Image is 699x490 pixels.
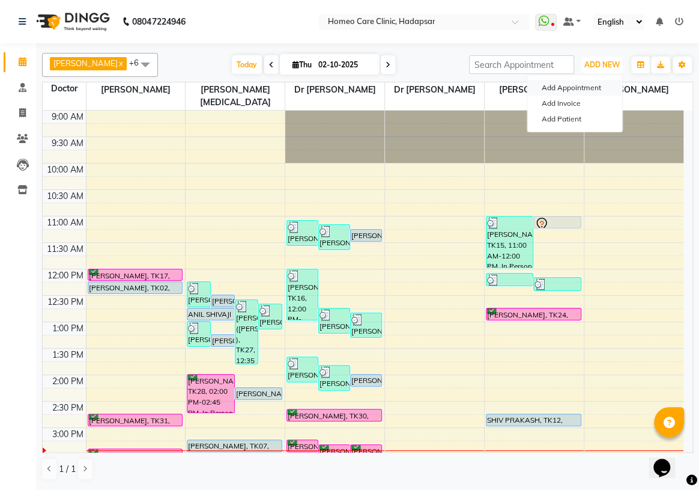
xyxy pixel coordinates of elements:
span: 1 / 1 [59,463,76,476]
div: [PERSON_NAME], TK04, 02:15 PM-02:30 PM, In Person - Follow Up [235,388,282,399]
img: logo [31,5,113,38]
div: [PERSON_NAME], TK07, 03:15 PM-03:30 PM, In Person - Follow Up [187,440,282,452]
div: [PERSON_NAME], TK35, 03:25 PM-04:10 PM, In Person - Consultation [88,449,183,487]
div: [PERSON_NAME], TK26, 12:50 PM-01:20 PM, In Person - Follow Up,Medicine [351,313,381,337]
div: [PERSON_NAME], TK25, 01:40 PM-02:10 PM, In Person - Follow Up,Medicine [287,357,318,382]
div: [PERSON_NAME], TK18, 12:15 PM-12:45 PM, In Person - Follow Up,Medicine [187,282,210,307]
div: 10:00 AM [44,164,86,176]
div: Doctor [43,82,86,95]
span: Today [232,55,262,74]
div: [PERSON_NAME], TK17, 12:00 PM-12:15 PM, In Person - Follow Up [88,269,183,280]
input: Search Appointment [469,55,574,74]
div: PRINCE [PERSON_NAME], TK21, 12:10 PM-12:26 PM, Medicine,Courier Charges out of City [534,278,580,290]
div: 2:30 PM [50,402,86,414]
span: Dr [PERSON_NAME] [285,82,384,97]
span: ADD NEW [584,60,620,69]
a: x [118,58,123,68]
iframe: chat widget [649,442,687,478]
div: [PERSON_NAME], TK23, 12:40 PM-01:10 PM, In Person - Follow Up,Medicine 1 [259,304,282,329]
div: [PERSON_NAME], TK31, 02:45 PM-03:00 PM, In Person - Follow Up [88,414,183,426]
div: SHIV PRAKASH, TK12, 02:45 PM-03:00 PM, Online - Follow Up [486,414,581,426]
div: [PERSON_NAME] ([PERSON_NAME] ), TK27, 12:35 PM-01:50 PM, In Person - Follow Up,Hydra Facial [235,300,258,364]
span: [PERSON_NAME] [53,58,118,68]
div: [PERSON_NAME], TK09, 11:15 AM-11:30 AM, In Person - Follow Up [351,230,381,241]
div: [PERSON_NAME], TK33, 03:20 PM-03:35 PM, In Person - Follow Up [351,445,381,456]
div: [PERSON_NAME] [PERSON_NAME], TK11, 11:00 AM-11:15 AM, In Person - Follow Up [534,216,580,228]
div: [PERSON_NAME], TK13, 11:05 AM-11:35 AM, In Person - Follow Up,Medicine [287,221,318,245]
div: [PERSON_NAME], TK20, 01:00 PM-01:30 PM, In Person - Follow Up,Medicine [187,322,210,346]
a: Add Patient [527,111,622,127]
span: [PERSON_NAME] [485,82,584,97]
div: [PERSON_NAME], TK30, 02:40 PM-02:55 PM, In Person - Follow Up [287,409,381,421]
div: 12:00 PM [45,269,86,282]
div: 2:00 PM [50,375,86,388]
div: [PERSON_NAME], TK34, 03:20 PM-04:05 PM, In Person - Consultation [319,445,349,483]
div: [PERSON_NAME], TK16, 12:00 PM-01:00 PM, In Person - Consultation,Medicine [287,269,318,320]
div: [PERSON_NAME], TK14, 11:10 AM-11:40 AM, In Person - Follow Up,Medicine 1 [319,225,349,250]
div: 10:30 AM [44,190,86,203]
div: [PERSON_NAME], TK08, 01:15 PM-01:30 PM, In Person - Follow Up [211,335,234,346]
button: ADD NEW [581,57,623,73]
span: Thu [289,60,315,69]
div: [PERSON_NAME], TK32, 03:15 PM-03:30 PM, In Person - Follow Up [287,440,318,452]
div: [PERSON_NAME], TK02, 12:15 PM-12:30 PM, Online - Follow Up [88,282,183,293]
span: [PERSON_NAME] [584,82,683,97]
div: [PERSON_NAME], TK28, 02:00 PM-02:45 PM, In Person - Consultation [187,375,234,412]
div: [PERSON_NAME], TK10, 02:00 PM-02:15 PM, In Person - Follow Up [351,375,381,386]
span: +6 [129,58,148,67]
button: Add Appointment [527,80,622,96]
a: Add Invoice [527,96,622,111]
div: 3:00 PM [50,428,86,441]
div: ANIL SHIVAJI DESHMUKH, TK03, 12:45 PM-01:00 PM, Online - Follow Up [187,308,234,320]
div: 1:30 PM [50,349,86,361]
div: 12:30 PM [45,296,86,308]
div: [PERSON_NAME], TK24, 12:45 PM-01:00 PM, Online - Follow Up [486,308,581,320]
div: SUMIT, TK19, 12:05 PM-12:21 PM, Medicine,Courier Charges out of City [486,274,533,286]
div: [PERSON_NAME], TK15, 11:00 AM-12:00 PM, In Person - Consultation,Medicine [486,216,533,268]
div: 11:30 AM [44,243,86,256]
div: 9:00 AM [49,111,86,123]
span: [PERSON_NAME] [86,82,186,97]
div: 11:00 AM [44,216,86,229]
div: 1:00 PM [50,322,86,335]
input: 2025-10-02 [315,56,375,74]
div: [PERSON_NAME], TK22, 12:45 PM-01:15 PM, In Person - Follow Up,Medicine [319,308,349,333]
div: [PERSON_NAME], TK29, 01:50 PM-02:20 PM, In Person - Follow Up,Medicine [319,366,349,390]
b: 08047224946 [132,5,185,38]
div: [PERSON_NAME], TK06, 12:30 PM-12:45 PM, In Person - Follow Up [211,295,234,307]
div: 9:30 AM [49,137,86,150]
span: Dr [PERSON_NAME] [385,82,484,97]
span: [PERSON_NAME][MEDICAL_DATA] [186,82,285,110]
